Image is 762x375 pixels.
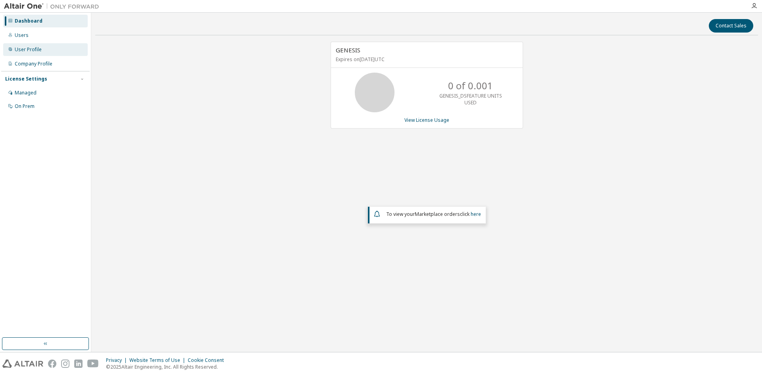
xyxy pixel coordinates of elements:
p: 0 of 0.001 [448,79,493,92]
div: Users [15,32,29,38]
img: youtube.svg [87,360,99,368]
button: Contact Sales [709,19,753,33]
div: Privacy [106,357,129,363]
div: Dashboard [15,18,42,24]
a: View License Usage [404,117,449,123]
img: facebook.svg [48,360,56,368]
div: Company Profile [15,61,52,67]
img: altair_logo.svg [2,360,43,368]
p: Expires on [DATE] UTC [336,56,516,63]
p: © 2025 Altair Engineering, Inc. All Rights Reserved. [106,363,229,370]
span: To view your click [386,211,481,217]
div: Website Terms of Use [129,357,188,363]
div: On Prem [15,103,35,110]
a: here [471,211,481,217]
div: User Profile [15,46,42,53]
em: Marketplace orders [415,211,460,217]
img: instagram.svg [61,360,69,368]
div: Cookie Consent [188,357,229,363]
p: GENESIS_DSFEATURE UNITS USED [439,92,502,106]
div: License Settings [5,76,47,82]
img: linkedin.svg [74,360,83,368]
span: GENESIS [336,46,360,54]
img: Altair One [4,2,103,10]
div: Managed [15,90,37,96]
